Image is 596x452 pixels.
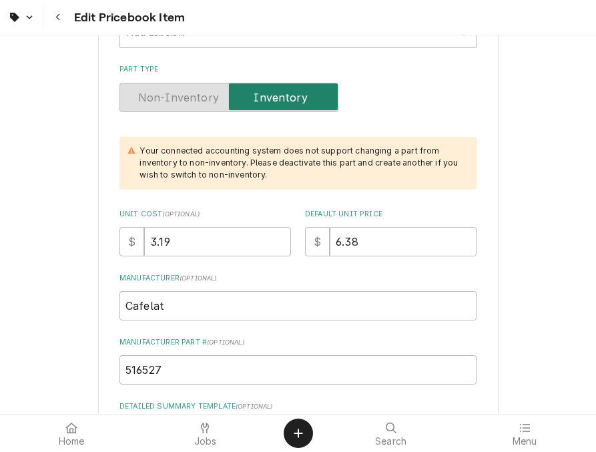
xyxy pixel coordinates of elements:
[305,209,477,220] label: Default Unit Price
[207,338,244,346] span: ( optional )
[119,209,291,220] label: Unit Cost
[70,9,185,27] span: Edit Pricebook Item
[162,210,200,218] span: ( optional )
[46,5,70,29] button: Navigate back
[59,436,85,447] span: Home
[325,417,457,449] a: Search
[375,436,406,447] span: Search
[119,227,144,256] div: $
[513,436,537,447] span: Menu
[119,83,477,112] div: Inventory
[236,403,273,410] span: ( optional )
[119,273,477,284] label: Manufacturer
[139,417,271,449] a: Jobs
[139,145,463,182] div: Your connected accounting system does not support changing a part from inventory to non-inventory...
[194,436,217,447] span: Jobs
[284,419,313,448] button: Create Object
[3,5,40,29] a: Go to Parts & Materials
[305,227,330,256] div: $
[5,417,137,449] a: Home
[119,401,477,412] label: Detailed Summary Template
[119,64,477,111] div: Part Type
[180,274,217,282] span: ( optional )
[119,209,291,256] div: Unit Cost
[459,417,591,449] a: Menu
[119,337,477,348] label: Manufacturer Part #
[119,337,477,385] div: Manufacturer Part #
[305,209,477,256] div: Default Unit Price
[119,273,477,320] div: Manufacturer
[119,64,477,75] label: Part Type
